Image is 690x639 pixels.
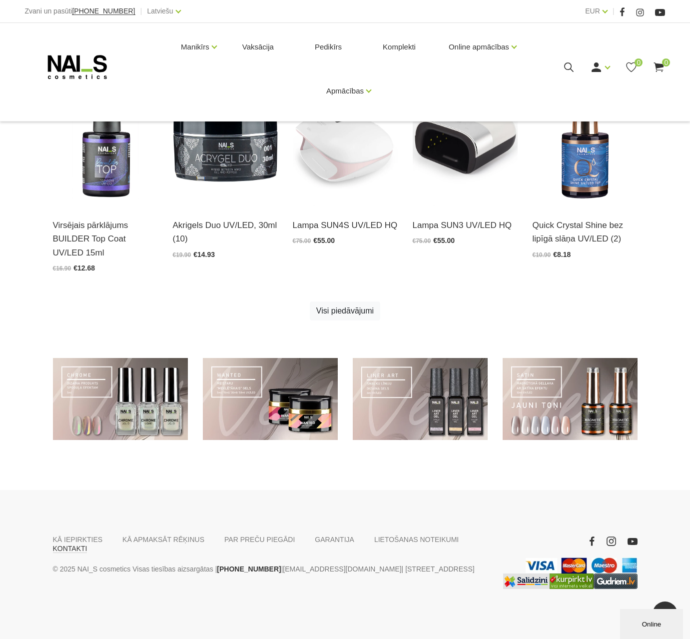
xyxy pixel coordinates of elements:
[310,301,380,320] a: Visi piedāvājumi
[433,236,455,244] span: €55.00
[224,535,295,544] a: PAR PREČU PIEGĀDI
[413,237,431,244] span: €75.00
[53,563,488,575] p: © 2025 NAI_S cosmetics Visas tiesības aizsargātas | | | [STREET_ADDRESS]
[553,250,571,258] span: €8.18
[635,58,643,66] span: 0
[315,535,354,544] a: GARANTIJA
[550,573,594,589] img: Lielākais Latvijas interneta veikalu preču meklētājs
[53,535,103,544] a: KĀ IEPIRKTIES
[25,5,135,17] div: Zvani un pasūti
[413,218,518,232] a: Lampa SUN3 UV/LED HQ
[173,218,278,245] a: Akrigels Duo UV/LED, 30ml (10)
[375,23,424,71] a: Komplekti
[293,218,398,232] a: Lampa SUN4S UV/LED HQ
[533,251,551,258] span: €10.90
[173,61,278,206] img: Kas ir AKRIGELS “DUO GEL” un kādas problēmas tas risina?• Tas apvieno ērti modelējamā akrigela un...
[293,237,311,244] span: €75.00
[313,236,335,244] span: €55.00
[625,61,638,73] a: 0
[53,61,158,206] img: Builder Top virsējais pārklājums bez lipīgā slāņa gellakas/gela pārklājuma izlīdzināšanai un nost...
[181,27,209,67] a: Manikīrs
[503,573,550,589] img: Labākā cena interneta veikalos - Samsung, Cena, iPhone, Mobilie telefoni
[53,265,71,272] span: €16.90
[53,544,87,553] a: KONTAKTI
[147,5,173,17] a: Latviešu
[217,563,281,575] a: [PHONE_NUMBER]
[533,61,638,206] img: Virsējais pārklājums bez lipīgā slāņa un UV zilā pārklājuma. Nodrošina izcilu spīdumu manikīram l...
[173,251,191,258] span: €19.90
[653,61,665,73] a: 0
[122,535,204,544] a: KĀ APMAKSĀT RĒĶINUS
[374,535,459,544] a: LIETOŠANAS NOTEIKUMI
[594,573,638,589] a: https://www.gudriem.lv/veikali/lv
[234,23,282,71] a: Vaksācija
[283,563,401,575] a: [EMAIL_ADDRESS][DOMAIN_NAME]
[620,607,685,639] iframe: chat widget
[533,218,638,245] a: Quick Crystal Shine bez lipīgā slāņa UV/LED (2)
[585,5,600,17] a: EUR
[413,61,518,206] img: Modelis: SUNUV 3Jauda: 48WViļņu garums: 365+405nmKalpošanas ilgums: 50000 HRSPogas vadība:10s/30s...
[293,61,398,206] img: Tips:UV LAMPAZīmola nosaukums:SUNUVModeļa numurs: SUNUV4Profesionālā UV/Led lampa.Garantija: 1 ga...
[594,573,638,589] img: www.gudriem.lv/veikali/lv
[193,250,215,258] span: €14.93
[613,5,615,17] span: |
[307,23,350,71] a: Pedikīrs
[326,71,364,111] a: Apmācības
[72,7,135,15] a: [PHONE_NUMBER]
[53,218,158,259] a: Virsējais pārklājums BUILDER Top Coat UV/LED 15ml
[662,58,670,66] span: 0
[449,27,509,67] a: Online apmācības
[140,5,142,17] span: |
[73,264,95,272] span: €12.68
